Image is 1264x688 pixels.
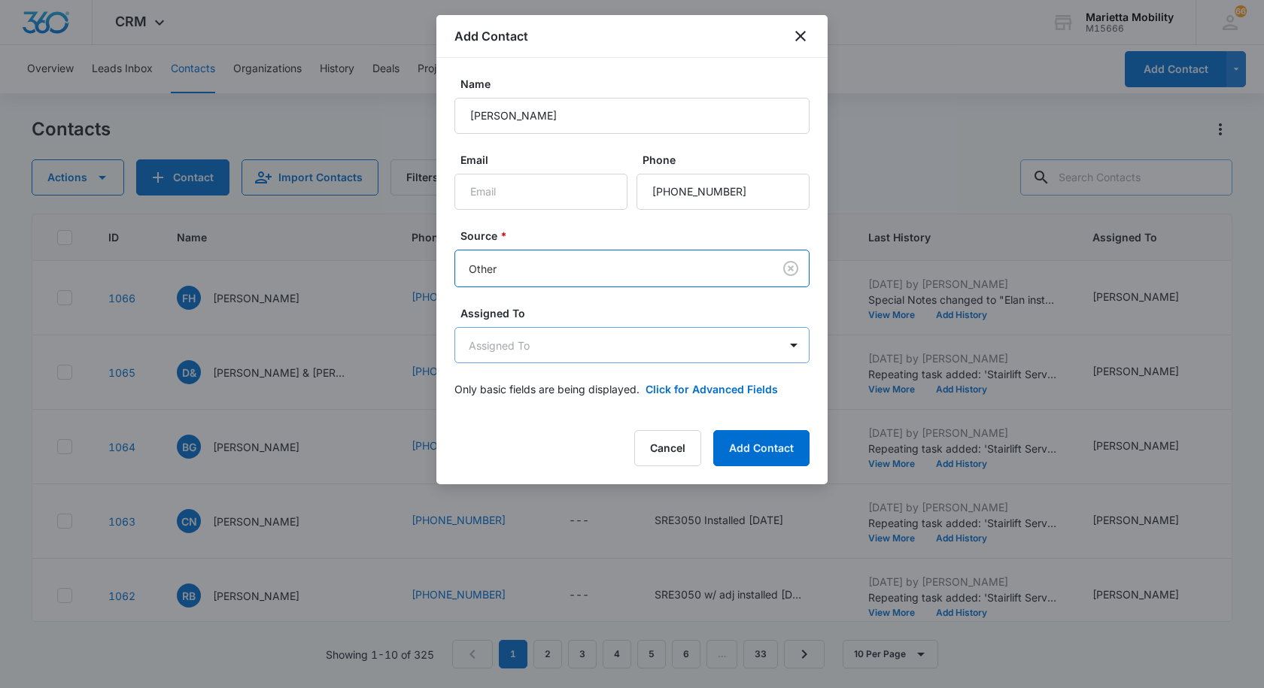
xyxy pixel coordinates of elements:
button: Click for Advanced Fields [646,381,778,397]
button: close [792,27,810,45]
input: Name [454,98,810,134]
label: Phone [643,152,816,168]
h1: Add Contact [454,27,528,45]
label: Email [460,152,634,168]
button: Cancel [634,430,701,466]
label: Name [460,76,816,92]
input: Email [454,174,627,210]
label: Assigned To [460,305,816,321]
button: Add Contact [713,430,810,466]
button: Clear [779,256,803,280]
p: Only basic fields are being displayed. [454,381,640,397]
label: Source [460,228,816,244]
input: Phone [637,174,810,210]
